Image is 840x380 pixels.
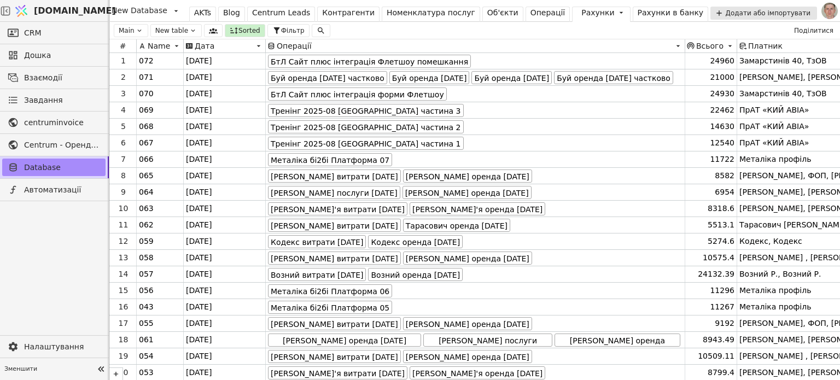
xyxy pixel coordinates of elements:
div: Возний витрати [DATE] [268,268,366,281]
div: [DATE] [184,119,266,135]
span: 066 [139,154,154,165]
div: 11267 [685,299,737,315]
span: 062 [139,219,154,231]
div: 12540 [685,135,737,151]
div: [PERSON_NAME] витрати [DATE] [268,317,401,330]
div: 8943.49 [685,332,737,348]
div: Металіка бі2бі Платформа 05 [268,301,392,314]
span: Всього [696,42,724,50]
div: 6954 [685,184,737,200]
div: [PERSON_NAME]'я витрати [DATE] [268,202,407,215]
div: [DATE] [184,184,266,200]
div: [DATE] [184,332,266,348]
a: centruminvoice [2,114,106,131]
a: Завдання [2,91,106,109]
div: Операції [530,7,565,19]
div: [DATE] [184,102,266,118]
div: Контрагенти [322,7,375,19]
span: Name [148,42,170,50]
button: Sorted [225,24,265,37]
div: 5513.1 [685,217,737,233]
span: 055 [139,318,154,329]
div: 15 [110,285,136,296]
img: 1560949290925-CROPPED-IMG_0201-2-.jpg [821,3,838,19]
div: 8318.6 [685,201,737,217]
div: 1 [110,55,136,67]
div: Тренінг 2025-08 [GEOGRAPHIC_DATA] частина 2 [268,120,464,133]
div: 10509.11 [685,348,737,364]
span: Зменшити [4,365,94,374]
span: 067 [139,137,154,149]
div: 9192 [685,315,737,331]
span: New Database [112,5,167,16]
a: Blog [218,7,245,22]
span: 068 [139,121,154,132]
span: 071 [139,72,154,83]
a: Автоматизації [2,181,106,198]
button: Main [112,24,148,37]
div: БтЛ Сайт плюс інтеграція форми Флетшоу [268,87,447,101]
div: [PERSON_NAME] витрати [DATE] [268,219,401,232]
div: Centrum Leads [252,7,310,19]
div: [PERSON_NAME]'я витрати [DATE] [268,366,407,379]
div: Буй оренда [DATE] частково [554,71,673,84]
div: 12 [110,236,136,247]
span: Дошка [24,50,100,61]
div: Рахунки [581,7,614,19]
div: [PERSON_NAME]'я оренда [DATE] [410,366,545,379]
span: Завдання [24,95,63,106]
span: Sorted [238,26,260,36]
div: 11 [110,219,136,231]
div: 13 [110,252,136,264]
span: 064 [139,186,154,198]
span: 063 [139,203,154,214]
span: 057 [139,268,154,280]
div: 3 [110,88,136,100]
div: 24132.39 [685,266,737,282]
div: [DATE] [184,250,266,266]
div: 5 [110,121,136,132]
div: 22462 [685,102,737,118]
div: Рахунки в банку [638,7,704,19]
span: 056 [139,285,154,296]
span: Database [24,162,100,173]
div: 11722 [685,151,737,167]
div: [DATE] [184,266,266,282]
span: Взаємодії [24,72,100,84]
div: [DATE] [184,86,266,102]
div: Кодекс оренда [DATE] [368,235,463,248]
div: Буй оренда [DATE] частково [268,71,387,84]
div: Об'єкти [487,7,518,19]
div: [PERSON_NAME] оренда [DATE] решта [268,334,421,347]
div: [DATE] [184,69,266,85]
div: 18 [110,334,136,346]
div: AKTs [194,7,211,19]
span: Centrum - Оренда офісних приміщень [24,139,100,151]
div: [PERSON_NAME] оренда [DATE] [403,169,532,183]
span: 059 [139,236,154,247]
div: 6 [110,137,136,149]
span: 069 [139,104,154,116]
span: CRM [24,27,42,39]
div: [PERSON_NAME] оренда [DATE] [403,317,532,330]
span: 053 [139,367,154,378]
div: Тренінг 2025-08 [GEOGRAPHIC_DATA] частина 3 [268,104,464,117]
div: Металіка бі2бі Платформа 07 [268,153,392,166]
div: 24960 [685,53,737,69]
span: Дата [195,42,214,50]
div: 20 [110,367,136,378]
a: Database [2,159,106,176]
span: Фільтр [281,26,305,36]
a: Centrum - Оренда офісних приміщень [2,136,106,154]
div: [PERSON_NAME] оренда [DATE] [403,252,532,265]
a: Налаштування [2,338,106,355]
span: 043 [139,301,154,313]
div: [PERSON_NAME] витрати [DATE] [268,252,401,265]
div: 9 [110,186,136,198]
div: 14 [110,268,136,280]
span: Автоматизації [24,184,100,196]
span: Налаштування [24,341,100,353]
div: [DATE] [184,53,266,69]
div: [PERSON_NAME] оренда [DATE] [555,334,680,347]
a: Рахунки в банку [633,7,709,22]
